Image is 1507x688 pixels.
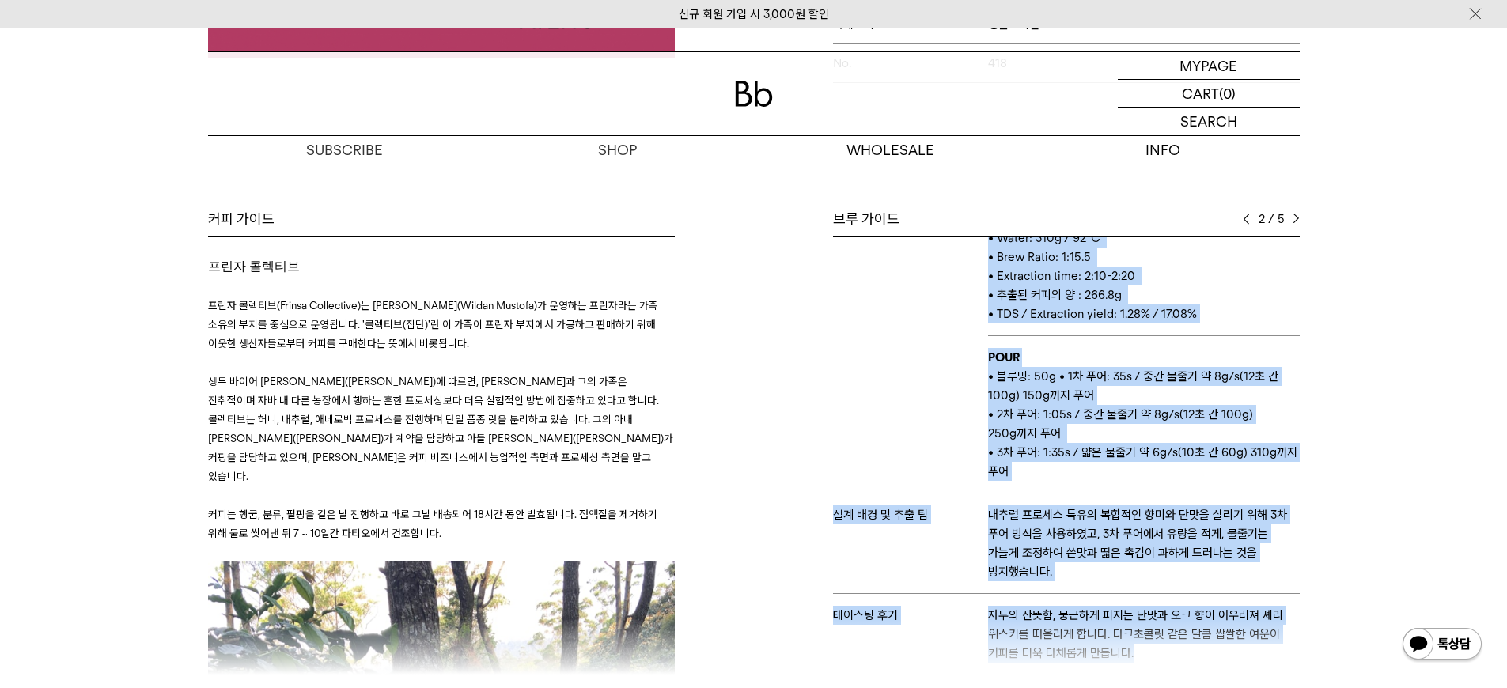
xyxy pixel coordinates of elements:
[208,508,657,539] span: 커피는 헹굼, 분류, 펄핑을 같은 날 진행하고 바로 그날 배송되어 18시간 동안 발효됩니다. 점액질을 제거하기 위해 물로 씻어낸 뒤 7 ~ 10일간 파티오에서 건조합니다.
[208,259,300,273] span: 프린자 콜렉티브
[988,445,1297,478] span: • 3차 푸어: 1:35s / 얇은 물줄기 약 6g/s(10초 간 60g) 310g까지 푸어
[754,136,1027,164] p: WHOLESALE
[1219,80,1236,107] p: (0)
[988,505,1299,581] p: ​내추럴 프로세스 특유의 복합적인 향미와 단맛을 살리기 위해 3차 푸어 방식을 사용하였고, 3차 푸어에서 유량을 적게, 물줄기는 가늘게 조정하여 쓴맛과 떫은 촉감이 과하게 드...
[1179,52,1237,79] p: MYPAGE
[1258,210,1265,229] span: 2
[988,606,1299,663] p: 자두의 산뜻함, 뭉근하게 퍼지는 단맛과 오크 향이 어우러져 셰리 위스키를 떠올리게 합니다. 다크초콜릿 같은 달콤 쌉쌀한 여운이 커피를 더욱 다채롭게 만듭니다.
[833,505,989,524] p: 설계 배경 및 추출 팁
[735,81,773,107] img: 로고
[833,210,1300,229] div: 브루 가이드
[988,369,1056,384] span: • 블루밍: 50g
[988,350,1020,365] b: POUR
[1118,52,1300,80] a: MYPAGE
[208,299,658,350] span: 프린자 콜렉티브(Frinsa Collective)는 [PERSON_NAME](Wildan Mustofa)가 운영하는 프린자라는 가족 소유의 부지를 중심으로 운영됩니다. '콜렉...
[833,606,989,625] p: 테이스팅 후기
[988,231,1100,245] span: • Water: 310g / 92°C
[208,210,675,229] div: 커피 가이드
[988,407,1253,440] span: • 2차 푸어: 1:05s / 중간 물줄기 약 8g/s(12초 간 100g) 250g까지 푸어
[679,7,829,21] a: 신규 회원 가입 시 3,000원 할인
[1278,210,1285,229] span: 5
[1401,626,1483,664] img: 카카오톡 채널 1:1 채팅 버튼
[988,288,1122,302] span: • 추출된 커피의 양 : 266.8g
[1182,80,1219,107] p: CART
[988,250,1091,264] span: • Brew Ratio: 1:15.5
[1268,210,1274,229] span: /
[481,136,754,164] a: SHOP
[988,307,1197,321] span: • TDS / Extraction yield: 1.28% / 17.08%
[1027,136,1300,164] p: INFO
[988,369,1278,403] span: • 1차 푸어: 35s / 중간 물줄기 약 8g/s(12초 간 100g) 150g까지 푸어
[1180,108,1237,135] p: SEARCH
[208,375,673,482] span: 생두 바이어 [PERSON_NAME]([PERSON_NAME])에 따르면, [PERSON_NAME]과 그의 가족은 진취적이며 자바 내 다른 농장에서 행하는 흔한 프로세싱보다 ...
[208,136,481,164] a: SUBSCRIBE
[988,269,1135,283] span: • Extraction time: 2:10-2:20
[1118,80,1300,108] a: CART (0)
